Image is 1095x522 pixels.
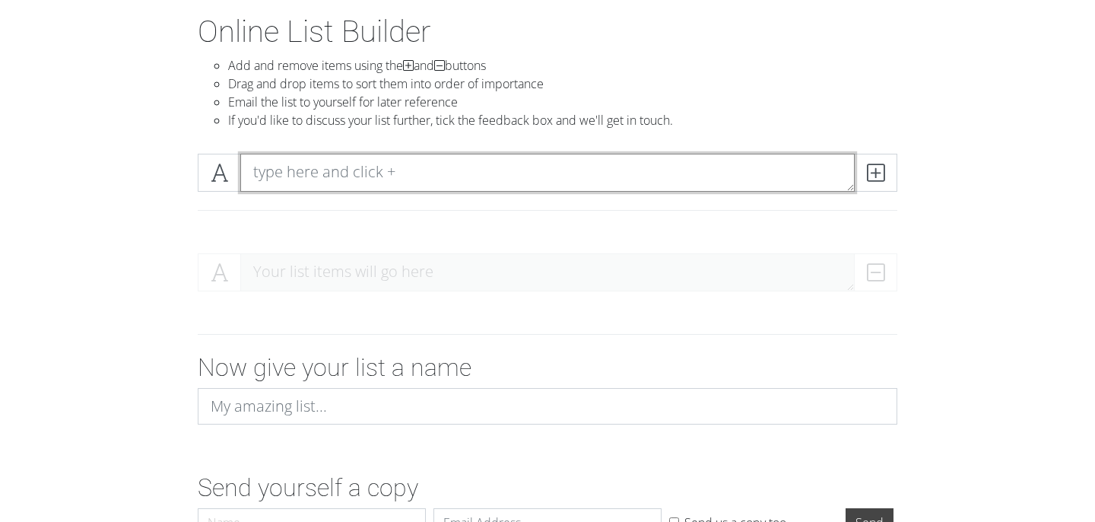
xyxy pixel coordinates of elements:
li: Drag and drop items to sort them into order of importance [228,75,897,93]
input: My amazing list... [198,388,897,425]
li: Email the list to yourself for later reference [228,93,897,111]
li: If you'd like to discuss your list further, tick the feedback box and we'll get in touch. [228,111,897,129]
h1: Online List Builder [198,14,897,50]
h2: Send yourself a copy [198,473,897,502]
h2: Now give your list a name [198,353,897,382]
li: Add and remove items using the and buttons [228,56,897,75]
